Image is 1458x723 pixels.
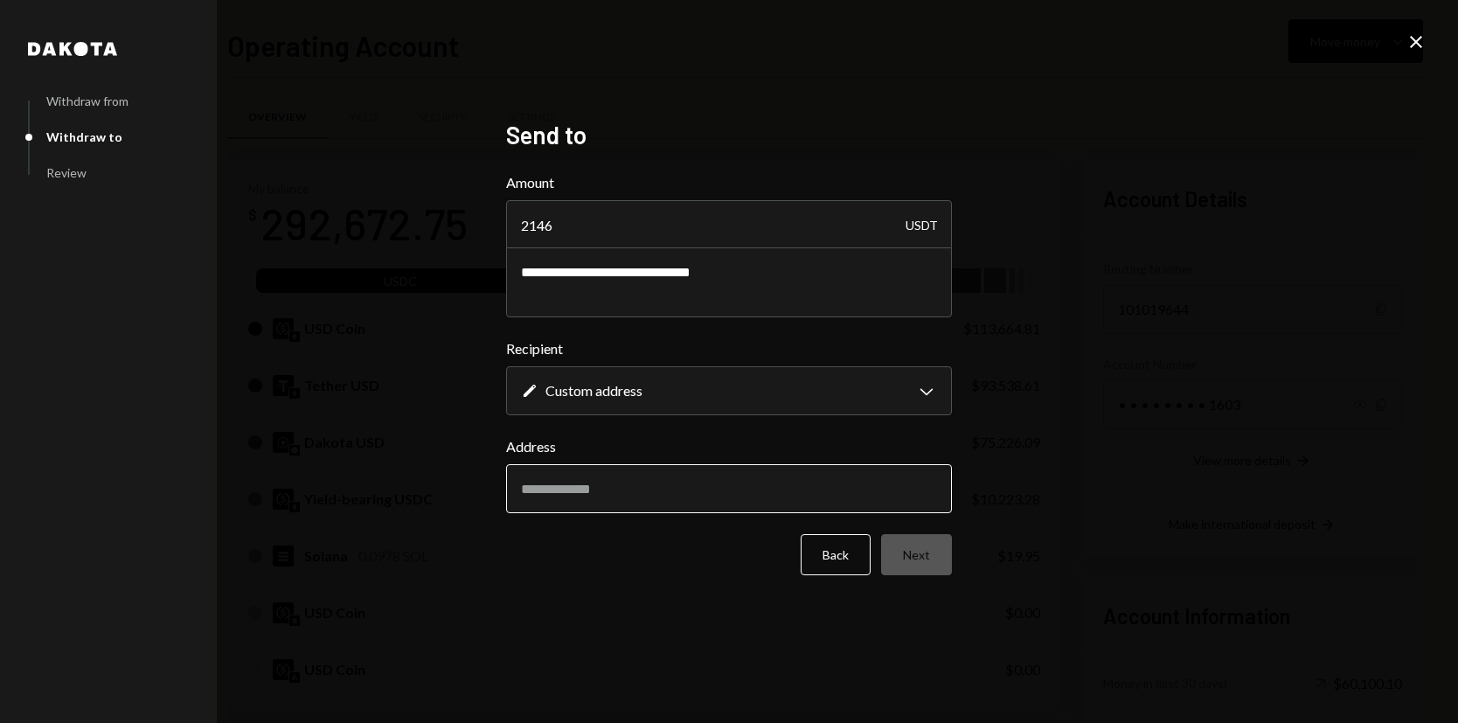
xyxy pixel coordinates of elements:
div: Withdraw to [46,129,122,144]
div: Withdraw from [46,94,128,108]
div: Review [46,165,87,180]
label: Address [506,436,952,457]
h2: Send to [506,118,952,152]
div: USDT [906,200,938,249]
button: Back [801,534,871,575]
label: Recipient [506,338,952,359]
button: Recipient [506,366,952,415]
label: Amount [506,172,952,193]
input: Enter amount [506,200,952,249]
